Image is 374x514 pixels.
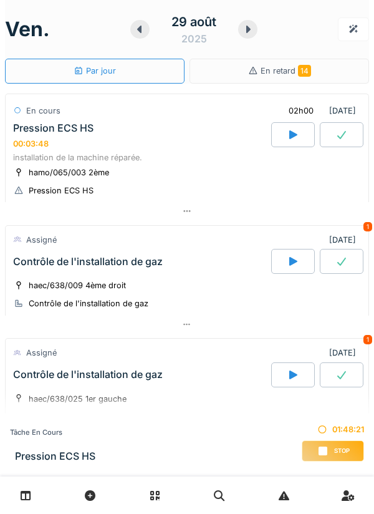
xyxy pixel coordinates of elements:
[29,167,109,178] div: hamo/065/003 2ème
[181,31,207,46] div: 2025
[13,369,163,381] div: Contrôle de l'installation de gaz
[26,347,57,359] div: Assigné
[5,17,50,41] h1: ven.
[29,393,127,405] div: haec/638/025 1er gauche
[29,298,148,309] div: Contrôle de l'installation de gaz
[289,105,314,117] div: 02h00
[13,122,93,134] div: Pression ECS HS
[329,234,361,246] div: [DATE]
[13,256,163,268] div: Contrôle de l'installation de gaz
[29,185,93,196] div: Pression ECS HS
[13,139,49,148] div: 00:03:48
[29,411,148,423] div: Contrôle de l'installation de gaz
[363,222,372,231] div: 1
[13,152,361,163] div: installation de la machine réparée.
[171,12,216,31] div: 29 août
[15,450,95,462] h3: Pression ECS HS
[302,424,364,435] div: 01:48:21
[29,279,126,291] div: haec/638/009 4ème droit
[298,65,311,77] span: 14
[10,427,95,438] div: Tâche en cours
[26,234,57,246] div: Assigné
[363,335,372,344] div: 1
[329,347,361,359] div: [DATE]
[334,447,350,455] span: Stop
[261,66,311,75] span: En retard
[74,65,116,77] div: Par jour
[26,105,60,117] div: En cours
[278,99,361,122] div: [DATE]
